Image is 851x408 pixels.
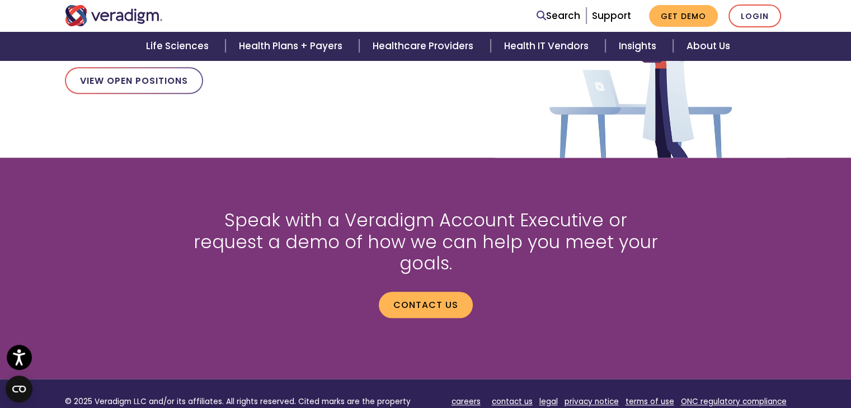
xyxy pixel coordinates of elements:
a: Insights [605,32,673,60]
a: careers [452,396,481,407]
a: Search [537,8,580,23]
a: privacy notice [565,396,619,407]
button: Open CMP widget [6,376,32,402]
a: About Us [673,32,744,60]
img: Veradigm logo [65,5,163,26]
a: ONC regulatory compliance [681,396,787,407]
a: terms of use [626,396,674,407]
a: Login [728,4,781,27]
a: contact us [492,396,533,407]
h2: Speak with a Veradigm Account Executive or request a demo of how we can help you meet your goals. [188,210,664,274]
a: Health IT Vendors [491,32,605,60]
a: Healthcare Providers [359,32,490,60]
a: Contact us [379,292,473,317]
a: Life Sciences [133,32,225,60]
a: Get Demo [649,5,718,27]
a: legal [539,396,558,407]
a: Support [592,9,631,22]
a: Health Plans + Payers [225,32,359,60]
a: View Open Positions [65,67,203,94]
